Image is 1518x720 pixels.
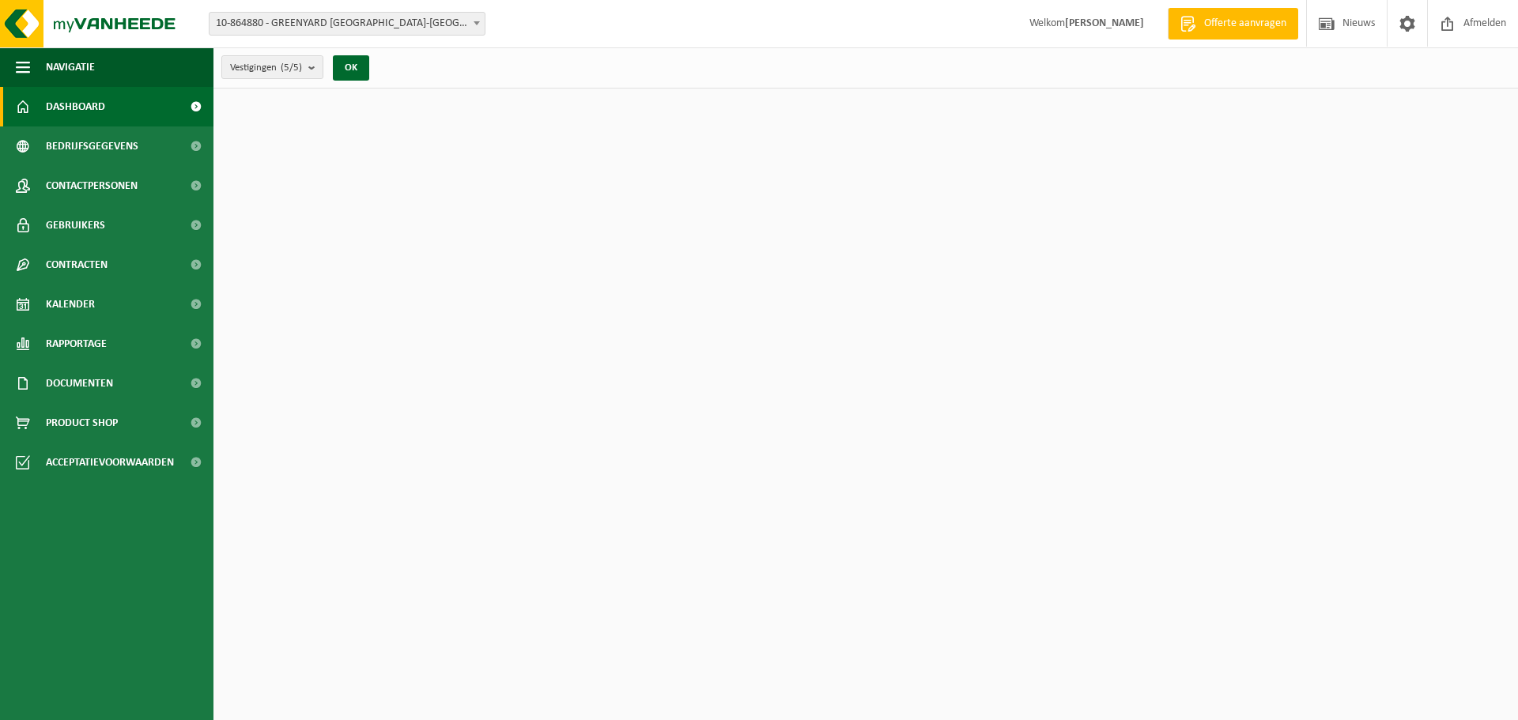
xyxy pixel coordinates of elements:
span: Contactpersonen [46,166,138,205]
count: (5/5) [281,62,302,73]
span: Navigatie [46,47,95,87]
span: Gebruikers [46,205,105,245]
span: 10-864880 - GREENYARD SINT-KATELIJNE-WAVER [209,12,485,36]
span: Product Shop [46,403,118,443]
a: Offerte aanvragen [1168,8,1298,40]
span: Kalender [46,285,95,324]
span: Vestigingen [230,56,302,80]
span: Contracten [46,245,108,285]
span: Dashboard [46,87,105,126]
span: Documenten [46,364,113,403]
span: Acceptatievoorwaarden [46,443,174,482]
button: OK [333,55,369,81]
span: Bedrijfsgegevens [46,126,138,166]
span: 10-864880 - GREENYARD SINT-KATELIJNE-WAVER [210,13,485,35]
span: Offerte aanvragen [1200,16,1290,32]
strong: [PERSON_NAME] [1065,17,1144,29]
span: Rapportage [46,324,107,364]
button: Vestigingen(5/5) [221,55,323,79]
